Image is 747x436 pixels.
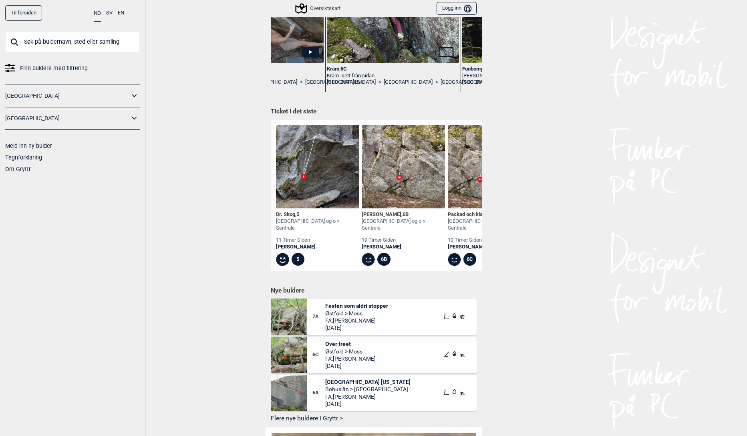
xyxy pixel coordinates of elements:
[448,244,531,250] a: [PERSON_NAME]
[296,211,299,217] span: 5
[5,5,42,21] a: Til forsiden
[300,79,303,86] span: >
[325,393,411,400] span: FA: [PERSON_NAME]
[325,310,388,317] span: Østfold > Moss
[271,287,477,295] h1: Nye buldere
[377,253,391,266] div: 6B
[325,355,376,362] span: FA: [PERSON_NAME]
[276,125,359,208] img: Dr Skog 200413
[276,244,359,250] a: [PERSON_NAME]
[312,390,326,396] span: 6A
[20,63,88,74] span: Finn buldere med filtrering
[403,211,409,217] span: 6B
[384,79,433,86] a: [GEOGRAPHIC_DATA]
[276,218,359,232] div: [GEOGRAPHIC_DATA] og o > Sentrale
[94,5,101,22] button: NO
[5,113,129,124] a: [GEOGRAPHIC_DATA]
[271,337,477,373] div: Over treet6COver treetØstfold > MossFA:[PERSON_NAME][DATE]
[271,413,477,425] button: Flere nye buldere i Gryttr >
[325,378,411,386] span: [GEOGRAPHIC_DATA] [US_STATE]
[312,351,326,358] span: 6C
[435,79,438,86] span: >
[312,313,326,320] span: 7A
[463,253,477,266] div: 6C
[437,2,476,15] button: Logg inn
[362,237,445,244] div: 19 timer siden
[362,211,445,218] div: [PERSON_NAME] ,
[325,348,376,355] span: Østfold > Moss
[118,5,124,21] button: EN
[271,375,307,411] img: Paris Texas
[271,299,307,335] img: Festen som aldri stopper
[362,244,445,250] a: [PERSON_NAME]
[106,5,113,21] button: SV
[271,107,477,116] h1: Ticket i det siste
[305,79,362,86] a: [GEOGRAPHIC_DATA] öst
[379,79,381,86] span: >
[462,79,511,86] a: [GEOGRAPHIC_DATA]
[325,362,376,369] span: [DATE]
[448,125,531,208] img: Packad och klar 210617
[327,79,376,86] a: [GEOGRAPHIC_DATA]
[448,237,531,244] div: 19 timer siden
[441,79,498,86] a: [GEOGRAPHIC_DATA] öst
[327,66,459,73] div: Kräm , 6C
[462,73,594,79] div: [PERSON_NAME] -
[271,375,477,411] div: Paris Texas6A[GEOGRAPHIC_DATA] [US_STATE]Bohuslän > [GEOGRAPHIC_DATA]FA:[PERSON_NAME][DATE]
[248,79,297,86] a: [GEOGRAPHIC_DATA]
[5,166,31,172] a: Om Gryttr
[5,31,140,52] input: Søk på buldernavn, sted eller samling
[292,253,305,266] div: 5
[271,337,307,373] img: Over treet
[325,324,388,331] span: [DATE]
[5,63,140,74] a: Finn buldere med filtrering
[327,73,459,79] div: Kräm -
[362,218,445,232] div: [GEOGRAPHIC_DATA] og o > Sentrale
[5,90,129,102] a: [GEOGRAPHIC_DATA]
[276,211,359,218] div: Dr. Skog ,
[276,237,359,244] div: 11 timer siden
[325,302,388,309] span: Festen som aldri stopper
[462,66,594,73] div: Funbomysteriet , 7A
[296,4,340,13] div: Oversiktskart
[362,125,445,208] img: Lur Linggo 210617
[325,317,388,324] span: FA: [PERSON_NAME]
[325,340,376,347] span: Over treet
[342,73,376,79] p: sett från sidan.
[325,400,411,408] span: [DATE]
[448,211,531,218] div: Packad och klar ,
[271,299,477,335] div: Festen som aldri stopper7AFesten som aldri stopperØstfold > MossFA:[PERSON_NAME][DATE]
[5,154,42,161] a: Tegnforklaring
[325,386,411,393] span: Bohuslän > [GEOGRAPHIC_DATA]
[448,218,531,232] div: [GEOGRAPHIC_DATA] og o > Sentrale
[5,143,52,149] a: Meld inn ny bulder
